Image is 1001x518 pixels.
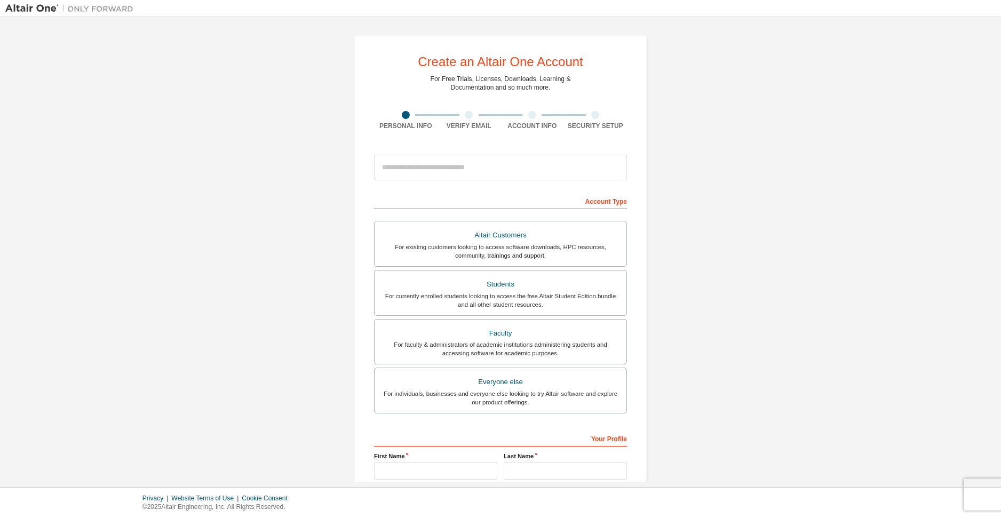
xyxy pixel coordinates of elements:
div: Personal Info [374,122,438,130]
div: For Free Trials, Licenses, Downloads, Learning & Documentation and so much more. [431,75,571,92]
label: Last Name [504,452,627,460]
div: Account Info [501,122,564,130]
div: For individuals, businesses and everyone else looking to try Altair software and explore our prod... [381,389,620,407]
div: Account Type [374,192,627,209]
div: Altair Customers [381,228,620,243]
div: For currently enrolled students looking to access the free Altair Student Edition bundle and all ... [381,292,620,309]
div: Faculty [381,326,620,341]
div: Everyone else [381,374,620,389]
div: Verify Email [438,122,501,130]
div: Website Terms of Use [171,494,242,503]
div: Cookie Consent [242,494,293,503]
div: Security Setup [564,122,627,130]
img: Altair One [5,3,139,14]
div: Create an Altair One Account [418,55,583,68]
div: Privacy [142,494,171,503]
div: Students [381,277,620,292]
div: For existing customers looking to access software downloads, HPC resources, community, trainings ... [381,243,620,260]
p: © 2025 Altair Engineering, Inc. All Rights Reserved. [142,503,294,512]
div: For faculty & administrators of academic institutions administering students and accessing softwa... [381,340,620,357]
label: First Name [374,452,497,460]
div: Your Profile [374,429,627,447]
